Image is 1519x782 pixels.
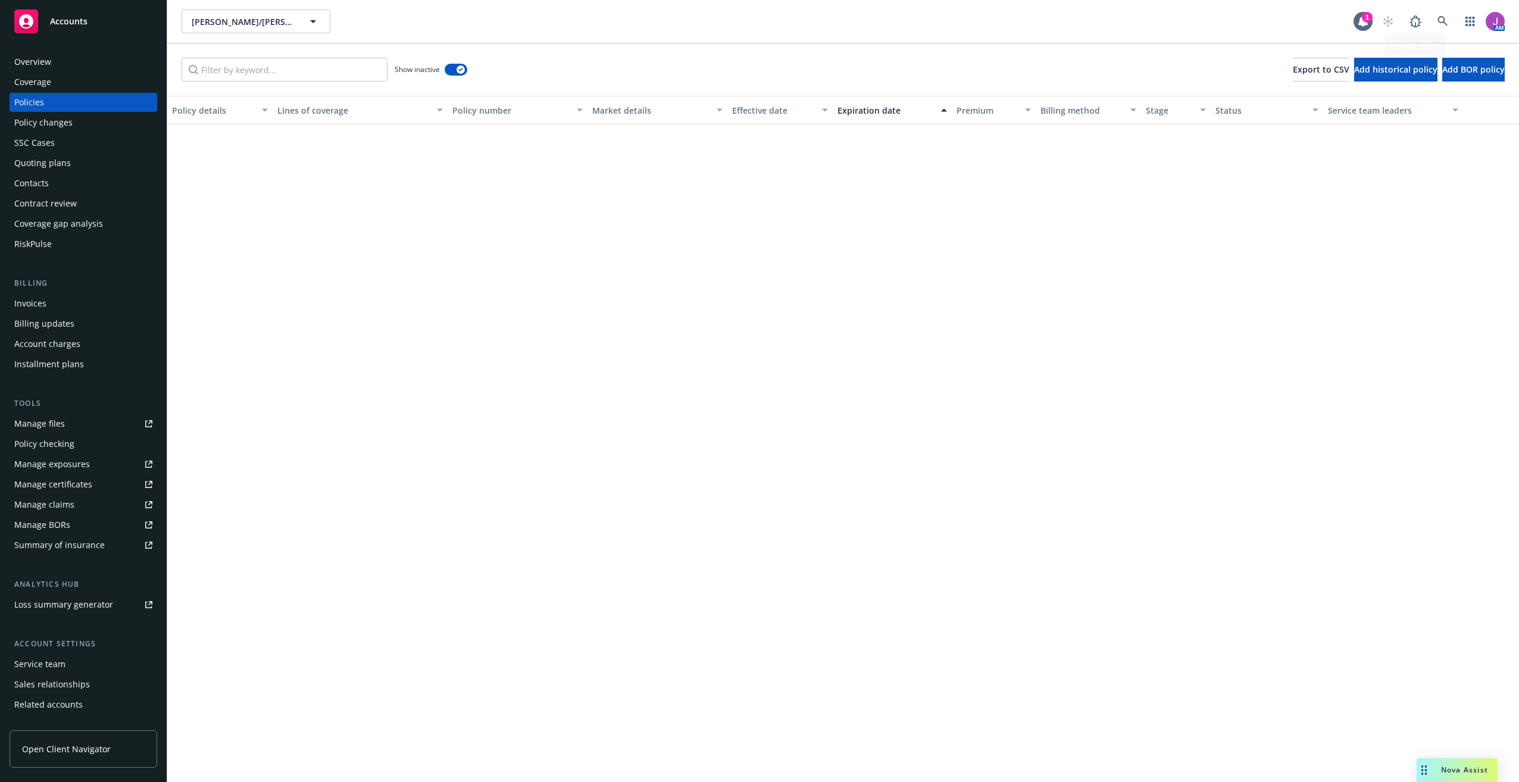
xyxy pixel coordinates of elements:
a: Quoting plans [10,154,157,173]
div: 1 [1362,12,1373,23]
div: Status [1215,104,1305,117]
button: Status [1211,96,1323,124]
div: Policy number [452,104,570,117]
a: Related accounts [10,695,157,714]
div: Lines of coverage [277,104,430,117]
div: Manage files [14,414,65,433]
button: Policy details [167,96,273,124]
a: Manage claims [10,495,157,514]
button: Nova Assist [1417,758,1498,782]
div: SSC Cases [14,133,55,152]
div: Billing updates [14,314,74,333]
div: Summary of insurance [14,536,105,555]
div: Coverage gap analysis [14,214,103,233]
a: Report a Bug [1404,10,1427,33]
a: Policy changes [10,113,157,132]
div: Contract review [14,194,77,213]
div: Manage claims [14,495,74,514]
div: Contacts [14,174,49,193]
span: Add BOR policy [1442,64,1505,75]
a: Service team [10,655,157,674]
a: Contacts [10,174,157,193]
a: Start snowing [1376,10,1400,33]
a: Invoices [10,294,157,313]
button: [PERSON_NAME]/[PERSON_NAME] Construction, Inc. [182,10,330,33]
a: Contract review [10,194,157,213]
img: photo [1486,12,1505,31]
div: Loss summary generator [14,595,113,614]
button: Effective date [727,96,833,124]
div: Expiration date [837,104,934,117]
button: Premium [952,96,1036,124]
a: Summary of insurance [10,536,157,555]
div: Quoting plans [14,154,71,173]
div: Tools [10,398,157,409]
span: Add historical policy [1354,64,1437,75]
a: Manage files [10,414,157,433]
a: Sales relationships [10,675,157,694]
div: Premium [957,104,1018,117]
a: Policy checking [10,434,157,453]
a: Overview [10,52,157,71]
div: Invoices [14,294,46,313]
a: Account charges [10,334,157,354]
span: [PERSON_NAME]/[PERSON_NAME] Construction, Inc. [192,15,295,28]
a: Coverage [10,73,157,92]
a: Search [1431,10,1455,33]
span: Show inactive [395,64,440,74]
button: Add historical policy [1354,58,1437,82]
button: Expiration date [833,96,952,124]
button: Billing method [1036,96,1141,124]
a: Manage exposures [10,455,157,474]
a: Policies [10,93,157,112]
span: Nova Assist [1441,765,1488,775]
button: Policy number [448,96,587,124]
a: Loss summary generator [10,595,157,614]
div: Analytics hub [10,578,157,590]
button: Stage [1141,96,1211,124]
div: Policy changes [14,113,73,132]
a: SSC Cases [10,133,157,152]
div: Policy checking [14,434,74,453]
button: Add BOR policy [1442,58,1505,82]
div: Account settings [10,638,157,650]
div: Drag to move [1417,758,1432,782]
a: Installment plans [10,355,157,374]
span: Open Client Navigator [22,743,111,755]
div: Overview [14,52,51,71]
a: Billing updates [10,314,157,333]
a: Manage BORs [10,515,157,534]
a: Accounts [10,5,157,38]
button: Lines of coverage [273,96,448,124]
input: Filter by keyword... [182,58,387,82]
span: Export to CSV [1293,64,1349,75]
div: Billing [10,277,157,289]
div: Sales relationships [14,675,90,694]
div: Manage exposures [14,455,90,474]
div: Account charges [14,334,80,354]
div: Related accounts [14,695,83,714]
div: Billing method [1040,104,1123,117]
div: Policies [14,93,44,112]
div: Manage certificates [14,475,92,494]
div: Policy details [172,104,255,117]
span: Accounts [50,17,87,26]
div: Manage BORs [14,515,70,534]
div: Service team [14,655,65,674]
div: Installment plans [14,355,84,374]
div: Client features [14,715,73,734]
button: Export to CSV [1293,58,1349,82]
a: Coverage gap analysis [10,214,157,233]
div: Stage [1146,104,1193,117]
a: Switch app [1458,10,1482,33]
button: Market details [587,96,727,124]
a: RiskPulse [10,234,157,254]
a: Manage certificates [10,475,157,494]
a: Client features [10,715,157,734]
div: RiskPulse [14,234,52,254]
button: Service team leaders [1323,96,1463,124]
div: Effective date [732,104,815,117]
div: Coverage [14,73,51,92]
div: Service team leaders [1328,104,1445,117]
